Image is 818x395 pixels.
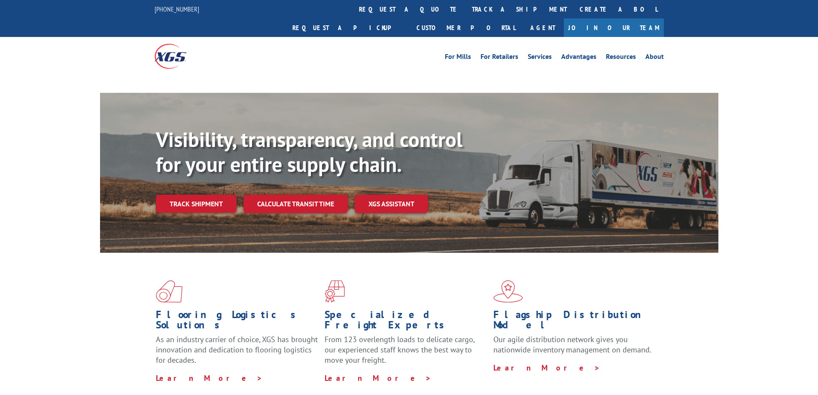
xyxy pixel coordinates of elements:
[156,334,318,365] span: As an industry carrier of choice, XGS has brought innovation and dedication to flooring logistics...
[156,280,182,303] img: xgs-icon-total-supply-chain-intelligence-red
[325,280,345,303] img: xgs-icon-focused-on-flooring-red
[243,195,348,213] a: Calculate transit time
[156,373,263,383] a: Learn More >
[561,53,596,63] a: Advantages
[493,334,651,355] span: Our agile distribution network gives you nationwide inventory management on demand.
[325,334,487,373] p: From 123 overlength loads to delicate cargo, our experienced staff knows the best way to move you...
[355,195,428,213] a: XGS ASSISTANT
[606,53,636,63] a: Resources
[325,373,432,383] a: Learn More >
[528,53,552,63] a: Services
[493,309,656,334] h1: Flagship Distribution Model
[645,53,664,63] a: About
[564,18,664,37] a: Join Our Team
[445,53,471,63] a: For Mills
[522,18,564,37] a: Agent
[493,280,523,303] img: xgs-icon-flagship-distribution-model-red
[156,126,462,178] b: Visibility, transparency, and control for your entire supply chain.
[325,309,487,334] h1: Specialized Freight Experts
[493,363,600,373] a: Learn More >
[480,53,518,63] a: For Retailers
[156,309,318,334] h1: Flooring Logistics Solutions
[286,18,410,37] a: Request a pickup
[410,18,522,37] a: Customer Portal
[156,195,237,213] a: Track shipment
[155,5,199,13] a: [PHONE_NUMBER]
